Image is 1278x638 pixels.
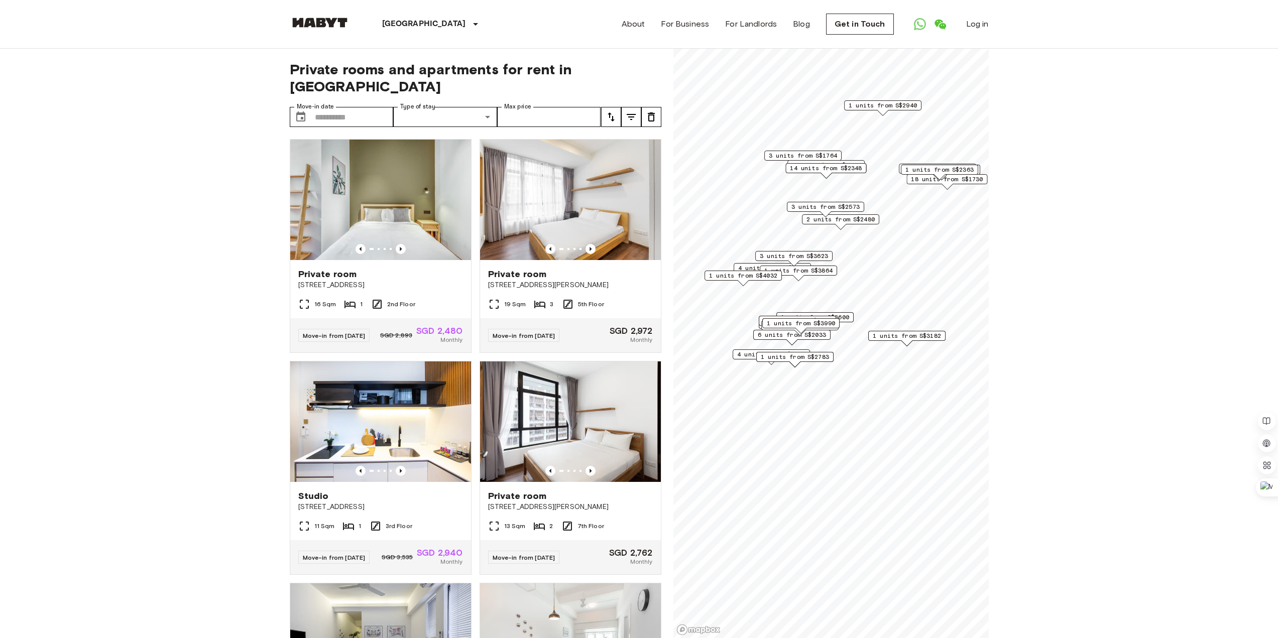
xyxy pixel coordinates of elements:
button: tune [641,107,661,127]
span: SGD 2,480 [416,326,462,335]
div: Map marker [753,330,831,345]
span: Monthly [440,557,462,566]
span: 2 units from S$2342 [763,316,832,325]
a: Open WhatsApp [910,14,930,34]
span: 13 Sqm [504,522,526,531]
img: Habyt [290,18,350,28]
span: SGD 2,972 [610,326,652,335]
span: 7th Floor [577,522,604,531]
button: Previous image [586,466,596,476]
span: 1 units from S$4032 [709,271,777,280]
div: Map marker [906,174,987,190]
span: 6 units from S$2033 [758,330,826,339]
span: [STREET_ADDRESS] [298,280,463,290]
span: SGD 2,893 [380,331,412,340]
div: Map marker [901,165,978,180]
div: Map marker [776,312,854,328]
button: Previous image [586,244,596,254]
span: Monthly [630,335,652,344]
span: 5th Floor [578,300,604,309]
div: Map marker [844,100,921,116]
span: Move-in from [DATE] [493,332,555,339]
button: Previous image [356,466,366,476]
span: 1 [359,522,361,531]
span: 1 units from S$2783 [761,352,829,361]
span: 3 units from S$3623 [760,251,828,261]
span: Monthly [440,335,462,344]
span: Private rooms and apartments for rent in [GEOGRAPHIC_DATA] [290,61,661,95]
a: For Business [661,18,709,30]
a: About [622,18,645,30]
button: Previous image [356,244,366,254]
a: Open WeChat [930,14,950,34]
button: Previous image [396,466,406,476]
img: Marketing picture of unit SG-01-110-022-001 [290,361,471,482]
span: 16 Sqm [314,300,336,309]
button: Choose date [291,107,311,127]
div: Map marker [785,163,866,179]
button: tune [621,107,641,127]
div: Map marker [762,318,840,334]
span: 2nd Floor [387,300,415,309]
span: SGD 2,762 [609,548,652,557]
a: Marketing picture of unit SG-01-021-008-01Previous imagePrevious imagePrivate room[STREET_ADDRESS... [290,139,472,353]
span: 1 units from S$3990 [767,319,835,328]
span: 1 units from S$2363 [905,165,974,174]
span: 4 units from S$2226 [738,264,806,273]
span: 14 units from S$2348 [790,164,862,173]
a: Blog [793,18,810,30]
span: SGD 2,940 [417,548,462,557]
span: 3 units from S$3024 [792,161,860,170]
span: 11 Sqm [314,522,335,531]
span: 1 units from S$3864 [764,266,833,275]
span: 1 [360,300,363,309]
span: SGD 3,535 [382,553,413,562]
div: Map marker [756,352,834,367]
span: 4 units from S$1680 [737,350,805,359]
span: 2 units from S$2480 [806,215,875,224]
div: Map marker [787,160,865,176]
span: 2 [549,522,553,531]
div: Map marker [868,331,946,346]
div: Map marker [705,271,782,286]
span: 1 units from S$3600 [781,313,849,322]
div: Map marker [899,164,976,179]
a: Log in [966,18,989,30]
img: Marketing picture of unit SG-01-021-008-01 [290,140,471,260]
span: Private room [298,268,357,280]
span: 1 units from S$2547 [903,164,972,173]
button: Previous image [396,244,406,254]
span: 3 [550,300,553,309]
div: Map marker [903,165,980,180]
div: Map marker [733,349,810,365]
div: Map marker [787,202,864,217]
span: [STREET_ADDRESS][PERSON_NAME] [488,502,653,512]
label: Move-in date [297,102,334,111]
span: 3rd Floor [386,522,412,531]
span: Monthly [630,557,652,566]
a: Mapbox logo [676,624,721,635]
span: Move-in from [DATE] [303,332,366,339]
span: 19 Sqm [504,300,526,309]
p: [GEOGRAPHIC_DATA] [382,18,466,30]
span: Studio [298,490,329,502]
label: Type of stay [400,102,435,111]
button: tune [601,107,621,127]
a: Marketing picture of unit SG-01-003-008-01Previous imagePrevious imagePrivate room[STREET_ADDRESS... [480,139,661,353]
a: Marketing picture of unit SG-01-110-022-001Previous imagePrevious imageStudio[STREET_ADDRESS]11 S... [290,361,472,575]
span: 3 units from S$1764 [769,151,837,160]
div: Map marker [734,263,811,279]
div: Map marker [760,266,837,281]
div: Map marker [764,151,842,166]
span: [STREET_ADDRESS][PERSON_NAME] [488,280,653,290]
span: Private room [488,490,547,502]
a: For Landlords [725,18,777,30]
span: 18 units from S$1730 [911,175,983,184]
div: Map marker [761,320,839,336]
span: 1 units from S$3182 [873,331,941,340]
img: Marketing picture of unit SG-01-003-008-01 [480,140,661,260]
div: Map marker [802,214,879,230]
button: Previous image [545,244,555,254]
button: Previous image [545,466,555,476]
span: [STREET_ADDRESS] [298,502,463,512]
